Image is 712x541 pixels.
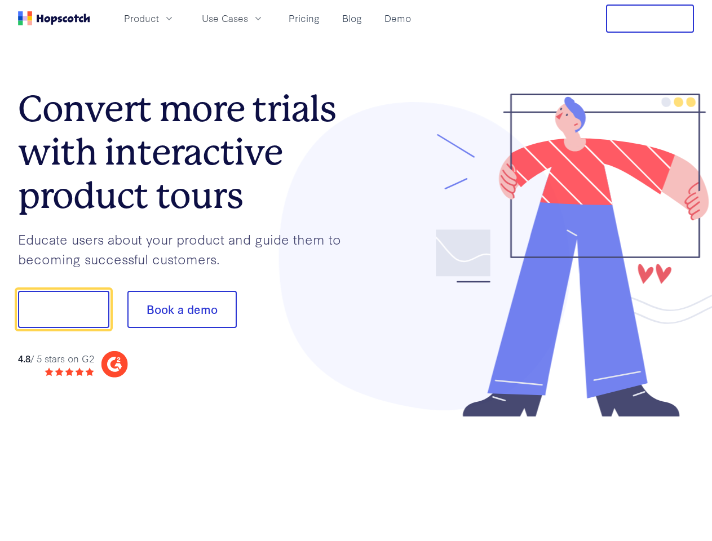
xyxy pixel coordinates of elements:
button: Book a demo [127,291,237,328]
button: Use Cases [195,9,271,28]
a: Blog [338,9,366,28]
span: Use Cases [202,11,248,25]
span: Product [124,11,159,25]
button: Product [117,9,182,28]
button: Show me! [18,291,109,328]
div: / 5 stars on G2 [18,352,94,366]
button: Free Trial [606,5,694,33]
a: Demo [380,9,415,28]
p: Educate users about your product and guide them to becoming successful customers. [18,229,356,268]
a: Home [18,11,90,25]
a: Pricing [284,9,324,28]
h1: Convert more trials with interactive product tours [18,87,356,217]
strong: 4.8 [18,352,30,365]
